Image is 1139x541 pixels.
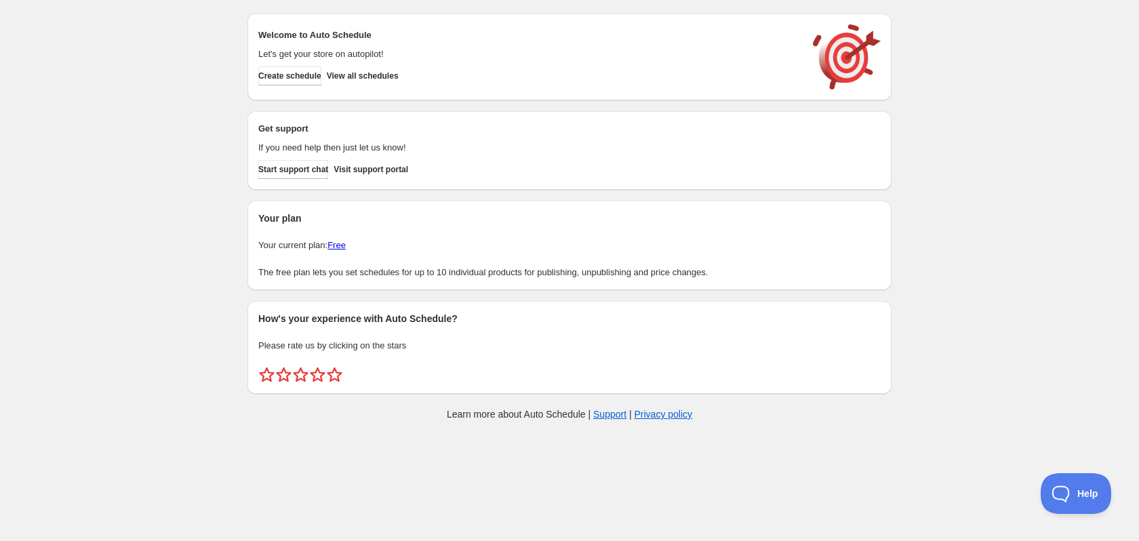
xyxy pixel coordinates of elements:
span: View all schedules [327,71,399,81]
span: Start support chat [258,164,328,175]
p: The free plan lets you set schedules for up to 10 individual products for publishing, unpublishin... [258,266,881,279]
p: Learn more about Auto Schedule | | [447,407,692,421]
h2: How's your experience with Auto Schedule? [258,312,881,325]
a: Visit support portal [334,160,408,179]
a: Support [593,409,626,420]
span: Create schedule [258,71,321,81]
p: Let's get your store on autopilot! [258,47,799,61]
p: Please rate us by clicking on the stars [258,339,881,353]
h2: Get support [258,122,799,136]
span: Visit support portal [334,164,408,175]
a: Free [327,240,346,250]
h2: Welcome to Auto Schedule [258,28,799,42]
a: Start support chat [258,160,328,179]
h2: Your plan [258,212,881,225]
p: If you need help then just let us know! [258,141,799,155]
a: Privacy policy [635,409,693,420]
iframe: Toggle Customer Support [1041,473,1112,514]
button: Create schedule [258,66,321,85]
button: View all schedules [327,66,399,85]
p: Your current plan: [258,239,881,252]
